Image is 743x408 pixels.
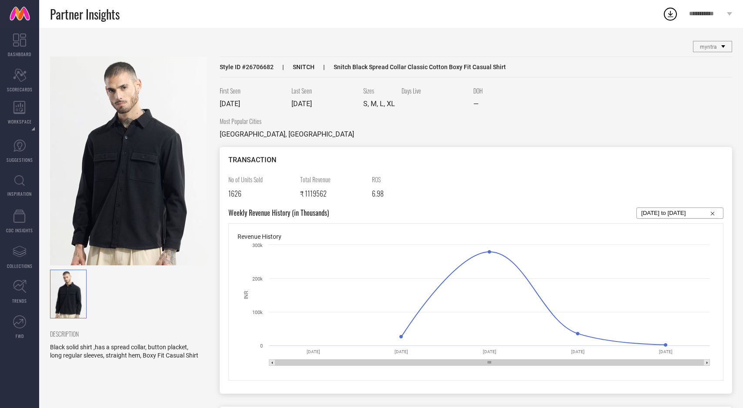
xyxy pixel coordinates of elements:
text: [DATE] [659,349,673,354]
span: DESCRIPTION [50,329,200,338]
span: Sizes [363,86,395,95]
span: S, M, L, XL [363,100,395,108]
span: First Seen [220,86,285,95]
span: Partner Insights [50,5,120,23]
span: [GEOGRAPHIC_DATA], [GEOGRAPHIC_DATA] [220,130,354,138]
span: Style ID # 26706682 [220,64,274,70]
span: TRENDS [12,298,27,304]
text: 0 [260,343,263,349]
span: INSPIRATION [7,191,32,197]
span: DASHBOARD [8,51,31,57]
span: [DATE] [291,100,312,108]
span: ₹ 1119562 [300,188,327,199]
span: Black solid shirt ,has a spread collar, button placket, long regular sleeves, straight hem, Boxy ... [50,344,198,359]
text: 100k [252,310,263,315]
span: Total Revenue [300,175,365,184]
text: 200k [252,276,263,282]
span: Most Popular Cities [220,117,354,126]
span: ROS [372,175,437,184]
span: Weekly Revenue History (in Thousands) [228,207,329,219]
text: 300k [252,243,263,248]
text: [DATE] [483,349,496,354]
div: TRANSACTION [228,156,723,164]
text: INR [243,291,249,299]
span: myntra [700,44,717,50]
span: 1626 [228,188,241,199]
span: Days Live [402,86,467,95]
span: DOH [473,86,539,95]
span: CDC INSIGHTS [6,227,33,234]
span: No of Units Sold [228,175,294,184]
span: SNITCH [274,64,315,70]
span: SCORECARDS [7,86,33,93]
input: Select... [641,208,719,218]
text: [DATE] [571,349,585,354]
span: SUGGESTIONS [7,157,33,163]
span: Revenue History [238,233,281,240]
span: 6.98 [372,188,384,199]
span: — [473,100,479,108]
span: FWD [16,333,24,339]
span: Last Seen [291,86,357,95]
span: COLLECTIONS [7,263,33,269]
span: WORKSPACE [8,118,32,125]
span: [DATE] [220,100,240,108]
span: Snitch Black Spread Collar Classic Cotton Boxy Fit Casual Shirt [315,64,506,70]
text: [DATE] [395,349,408,354]
div: Open download list [663,6,678,22]
text: [DATE] [307,349,320,354]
